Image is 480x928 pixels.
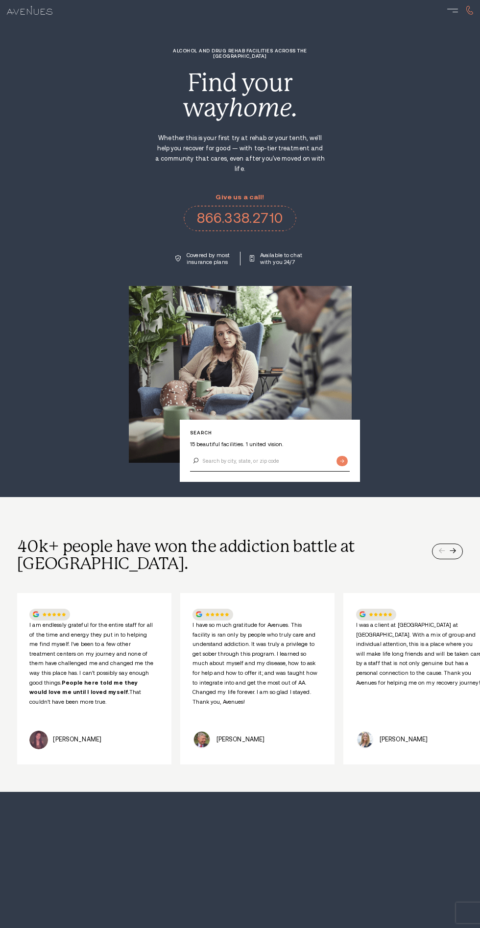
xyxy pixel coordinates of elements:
p: Search [190,430,350,435]
div: / [17,586,171,764]
div: / [180,586,335,764]
span: [PERSON_NAME] [53,736,101,743]
p: I have so much gratitude for Avenues. This facility is ran only by people who truly care and unde... [192,620,319,707]
div: Find your way [154,71,326,120]
p: Available to chat with you 24/7 [260,252,305,265]
p: Covered by most insurance plans [187,252,231,265]
strong: People here told me they would love me until I loved myself. [29,680,138,695]
p: Whether this is your first try at rehab or your tenth, we'll help you recover for good — with top... [154,133,326,174]
a: Covered by most insurance plans [175,252,231,265]
input: Submit [336,456,348,466]
p: 15 beautiful facilities. 1 united vision. [190,441,350,448]
p: I am endlessly grateful for the entire staff for all of the time and energy they put in to helpin... [29,620,156,707]
input: Search by city, state, or zip code [190,451,350,472]
img: Home Page Hero Image [129,286,352,463]
span: [PERSON_NAME] [380,736,428,743]
div: Next slide [450,548,456,554]
a: 866.338.2710 [184,206,296,231]
p: Give us a call! [184,193,296,201]
a: Available to chat with you 24/7 [250,252,305,265]
h1: Alcohol and Drug Rehab Facilities across the [GEOGRAPHIC_DATA] [154,48,326,59]
span: [PERSON_NAME] [216,736,265,743]
i: home. [229,94,297,122]
h2: 40k+ people have won the addiction battle at [GEOGRAPHIC_DATA]. [17,538,463,572]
